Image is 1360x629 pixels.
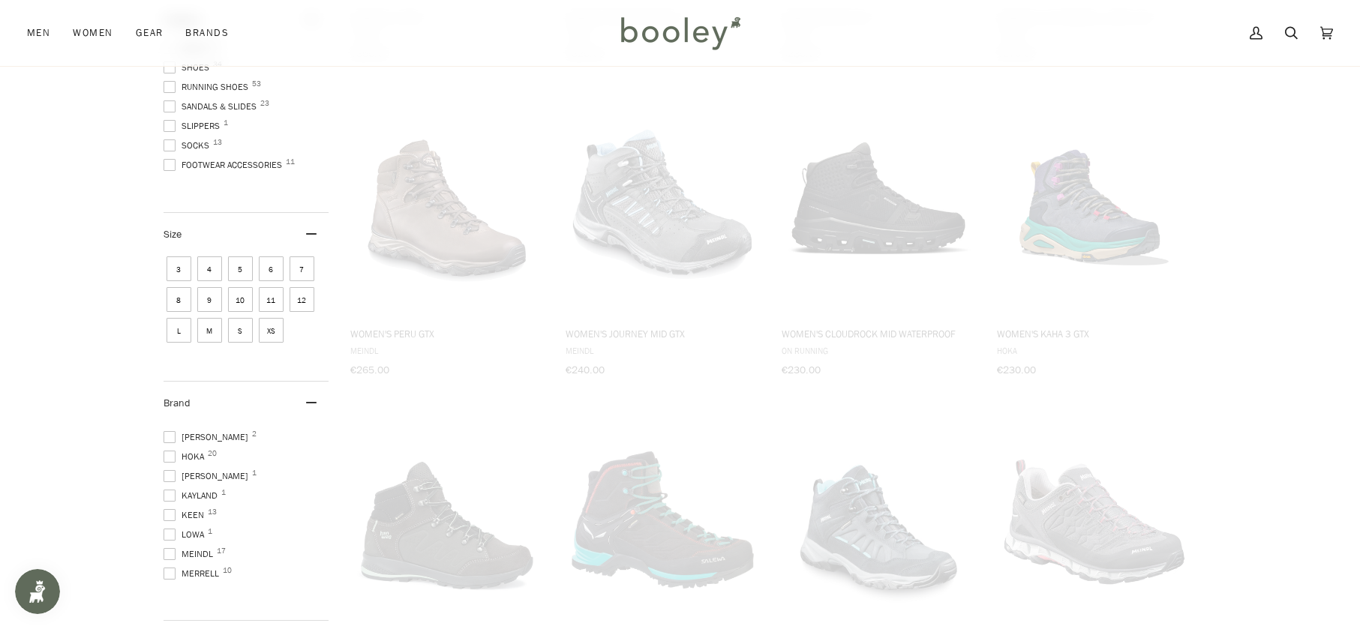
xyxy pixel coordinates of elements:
span: Meindl [164,547,218,561]
span: Hoka [164,450,209,463]
iframe: Button to open loyalty program pop-up [15,569,60,614]
span: Size: 11 [259,287,284,312]
span: Size: 7 [290,256,314,281]
span: Kayland [164,489,222,502]
span: Footwear Accessories [164,158,287,172]
span: Size: 5 [228,256,253,281]
span: 1 [221,489,226,496]
span: 1 [252,469,257,477]
img: Booley [614,11,746,55]
span: 1 [224,119,228,127]
span: Brand [164,396,191,410]
span: Women [73,25,113,40]
span: Shoes [164,61,214,74]
span: Gear [136,25,164,40]
span: Slippers [164,119,224,133]
span: [PERSON_NAME] [164,430,253,444]
span: 34 [213,61,222,68]
span: Brands [185,25,229,40]
span: 13 [208,508,217,516]
span: 53 [252,80,261,88]
span: 13 [213,139,222,146]
span: 2 [252,430,257,438]
span: Size: S [228,318,253,343]
span: Size: 6 [259,256,284,281]
span: Size: 3 [167,256,191,281]
span: 23 [260,100,269,107]
span: 11 [286,158,295,166]
span: Size: 9 [197,287,222,312]
span: Size: 12 [290,287,314,312]
span: Size: 8 [167,287,191,312]
span: Size: 4 [197,256,222,281]
span: Size [164,227,182,241]
span: [PERSON_NAME] [164,469,253,483]
span: Size: M [197,318,222,343]
span: 10 [223,567,232,574]
span: Running Shoes [164,80,253,94]
span: Keen [164,508,209,522]
span: Size: L [167,318,191,343]
span: 1 [208,528,212,535]
span: Lowa [164,528,209,541]
span: 20 [208,450,217,457]
span: Sandals & Slides [164,100,261,113]
span: Socks [164,139,214,152]
span: Merrell [164,567,224,580]
span: 17 [217,547,226,555]
span: Men [27,25,50,40]
span: Size: XS [259,318,284,343]
span: Size: 10 [228,287,253,312]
